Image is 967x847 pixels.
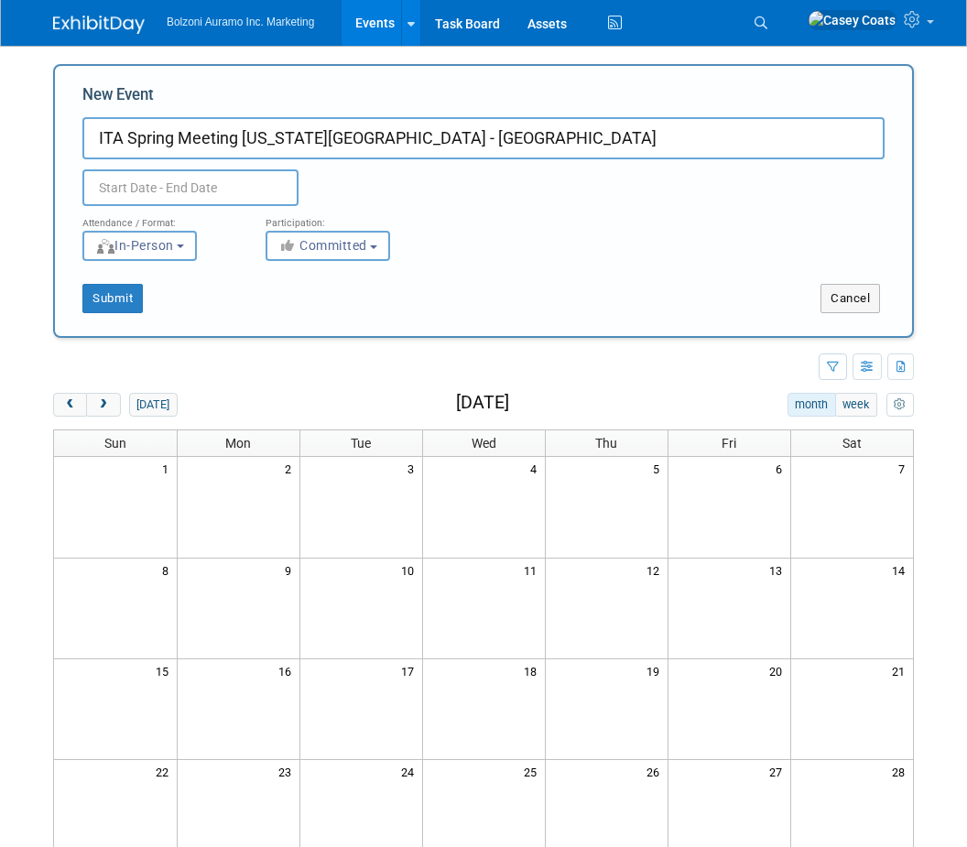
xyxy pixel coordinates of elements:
button: month [788,393,836,417]
span: 1 [160,457,177,480]
label: New Event [82,84,154,113]
span: 25 [522,760,545,783]
span: 28 [890,760,913,783]
span: 13 [767,559,790,581]
span: Tue [351,436,371,451]
span: Fri [722,436,736,451]
span: 20 [767,659,790,682]
span: 24 [399,760,422,783]
span: In-Person [95,238,174,253]
input: Name of Trade Show / Conference [82,117,885,159]
span: 15 [154,659,177,682]
img: ExhibitDay [53,16,145,34]
button: Committed [266,231,390,261]
span: 16 [277,659,299,682]
span: 17 [399,659,422,682]
span: 9 [283,559,299,581]
img: Casey Coats [808,10,896,30]
button: prev [53,393,87,417]
span: 8 [160,559,177,581]
button: next [86,393,120,417]
button: [DATE] [129,393,178,417]
span: 21 [890,659,913,682]
span: 23 [277,760,299,783]
span: 11 [522,559,545,581]
div: Attendance / Format: [82,206,238,230]
span: Sat [842,436,862,451]
button: myCustomButton [886,393,914,417]
span: 18 [522,659,545,682]
span: 5 [651,457,668,480]
span: 26 [645,760,668,783]
span: 12 [645,559,668,581]
button: In-Person [82,231,197,261]
span: 27 [767,760,790,783]
i: Personalize Calendar [894,399,906,411]
span: Wed [472,436,496,451]
span: 6 [774,457,790,480]
span: 7 [896,457,913,480]
h2: [DATE] [456,393,509,413]
button: Cancel [820,284,880,313]
span: 2 [283,457,299,480]
span: Mon [225,436,251,451]
span: 22 [154,760,177,783]
span: 10 [399,559,422,581]
div: Participation: [266,206,421,230]
button: week [835,393,877,417]
span: 4 [528,457,545,480]
span: Sun [104,436,126,451]
span: Thu [595,436,617,451]
span: 14 [890,559,913,581]
button: Submit [82,284,143,313]
span: Committed [278,238,367,253]
input: Start Date - End Date [82,169,299,206]
span: 19 [645,659,668,682]
span: Bolzoni Auramo Inc. Marketing [167,16,314,28]
span: 3 [406,457,422,480]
